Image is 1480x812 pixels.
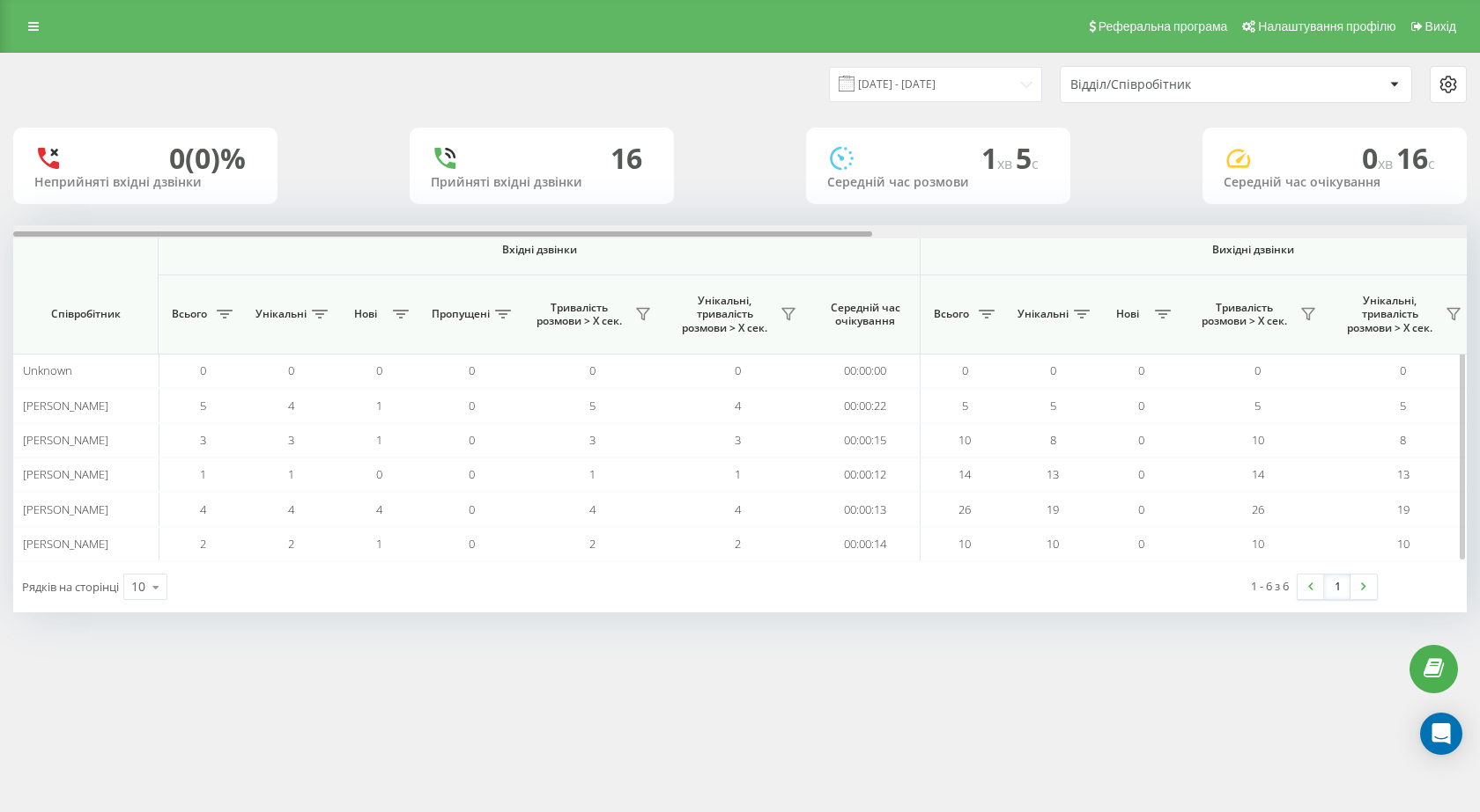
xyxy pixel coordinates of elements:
[1106,307,1150,321] span: Нові
[469,536,475,552] span: 0
[958,536,971,552] span: 10
[469,398,475,413] span: 0
[1138,362,1144,378] span: 0
[1050,432,1056,448] span: 8
[1258,19,1395,33] span: Налаштування профілю
[735,362,741,378] span: 0
[1378,154,1396,173] span: хв
[200,398,206,413] span: 5
[1224,175,1446,190] div: Середній час очікування
[288,362,294,378] span: 0
[981,139,1016,177] span: 1
[255,307,307,321] span: Унікальні
[1400,432,1406,448] span: 8
[469,466,475,482] span: 0
[1252,501,1264,517] span: 26
[376,501,382,517] span: 4
[23,501,108,517] span: [PERSON_NAME]
[1428,154,1435,173] span: c
[1138,432,1144,448] span: 0
[529,301,630,328] span: Тривалість розмови > Х сек.
[376,536,382,552] span: 1
[1420,713,1462,755] div: Open Intercom Messenger
[469,432,475,448] span: 0
[824,301,906,328] span: Середній час очікування
[810,492,921,526] td: 00:00:13
[962,398,968,413] span: 5
[200,466,206,482] span: 1
[589,466,596,482] span: 1
[1047,536,1059,552] span: 10
[1254,362,1261,378] span: 0
[1251,577,1289,595] div: 1 - 6 з 6
[344,307,388,321] span: Нові
[1099,19,1228,33] span: Реферальна програма
[288,536,294,552] span: 2
[1050,398,1056,413] span: 5
[1400,362,1406,378] span: 0
[735,466,741,482] span: 1
[1016,139,1039,177] span: 5
[431,175,653,190] div: Прийняті вхідні дзвінки
[1050,362,1056,378] span: 0
[1339,294,1440,335] span: Унікальні, тривалість розмови > Х сек.
[200,432,206,448] span: 3
[23,362,72,378] span: Unknown
[1252,536,1264,552] span: 10
[589,501,596,517] span: 4
[958,501,971,517] span: 26
[23,536,108,552] span: [PERSON_NAME]
[1254,398,1261,413] span: 5
[376,398,382,413] span: 1
[735,501,741,517] span: 4
[1252,432,1264,448] span: 10
[1138,398,1144,413] span: 0
[131,578,145,596] div: 10
[810,423,921,457] td: 00:00:15
[23,466,108,482] span: [PERSON_NAME]
[735,398,741,413] span: 4
[589,536,596,552] span: 2
[827,175,1049,190] div: Середній час розмови
[1047,466,1059,482] span: 13
[376,432,382,448] span: 1
[962,362,968,378] span: 0
[167,307,211,321] span: Всього
[432,307,490,321] span: Пропущені
[810,354,921,388] td: 00:00:00
[1047,501,1059,517] span: 19
[735,432,741,448] span: 3
[589,432,596,448] span: 3
[469,501,475,517] span: 0
[1324,574,1350,599] a: 1
[1362,139,1396,177] span: 0
[1400,398,1406,413] span: 5
[1017,307,1069,321] span: Унікальні
[1138,466,1144,482] span: 0
[1397,466,1410,482] span: 13
[376,466,382,482] span: 0
[469,362,475,378] span: 0
[22,579,119,595] span: Рядків на сторінці
[200,536,206,552] span: 2
[1397,536,1410,552] span: 10
[929,307,973,321] span: Всього
[610,142,642,175] div: 16
[200,501,206,517] span: 4
[958,432,971,448] span: 10
[288,501,294,517] span: 4
[958,466,971,482] span: 14
[1397,501,1410,517] span: 19
[810,388,921,422] td: 00:00:22
[735,536,741,552] span: 2
[288,466,294,482] span: 1
[200,362,206,378] span: 0
[1194,301,1295,328] span: Тривалість розмови > Х сек.
[589,398,596,413] span: 5
[204,243,874,257] span: Вхідні дзвінки
[1425,19,1456,33] span: Вихід
[23,398,108,413] span: [PERSON_NAME]
[1396,139,1435,177] span: 16
[1138,536,1144,552] span: 0
[1252,466,1264,482] span: 14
